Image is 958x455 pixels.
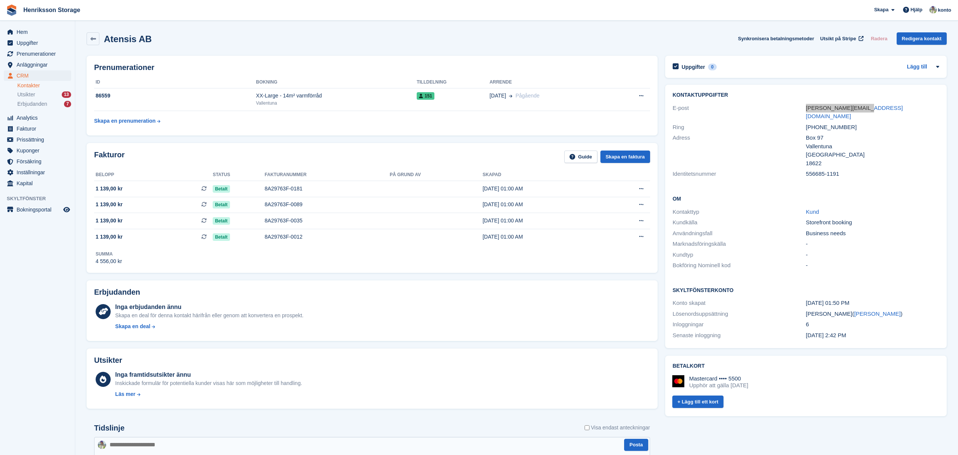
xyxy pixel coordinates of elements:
a: Läs mer [115,390,302,398]
div: Inskickade formulär för potentiella kunder visas här som möjligheter till handling. [115,379,302,387]
span: Anläggningar [17,59,62,70]
a: [PERSON_NAME][EMAIL_ADDRESS][DOMAIN_NAME] [806,105,903,120]
div: 4 556,00 kr [96,257,122,265]
div: 18622 [806,159,939,168]
a: meny [4,204,71,215]
a: Kund [806,208,819,215]
a: Skapa en faktura [600,151,650,163]
div: Identitetsnummer [673,170,806,178]
time: 2025-06-22 12:42:32 UTC [806,332,846,338]
a: menu [4,38,71,48]
div: 8A29763F-0181 [265,185,390,193]
a: Lägg till [907,63,927,72]
div: Kundkälla [673,218,806,227]
span: 1 139,00 kr [96,201,123,208]
a: Utsikter 13 [17,91,71,99]
span: Skyltfönster [7,195,75,202]
div: Inga erbjudanden ännu [115,303,303,312]
div: [DATE] 01:00 AM [483,233,603,241]
a: Förhandsgranska butik [62,205,71,214]
span: 1 139,00 kr [96,233,123,241]
span: konto [938,6,951,14]
img: stora-icon-8386f47178a22dfd0bd8f6a31ec36ba5ce8667c1dd55bd0f319d3a0aa187defe.svg [6,5,17,16]
div: - [806,240,939,248]
span: Inställningar [17,167,62,178]
a: menu [4,49,71,59]
span: ( ) [852,310,902,317]
a: Skapa en deal [115,323,303,330]
th: Tilldelning [417,76,489,88]
span: Utsikt på Stripe [820,35,856,43]
div: 7 [64,101,71,107]
a: [PERSON_NAME] [854,310,900,317]
div: Konto skapat [673,299,806,307]
a: Guide [564,151,597,163]
span: Erbjudanden [17,100,47,108]
a: menu [4,156,71,167]
span: Kapital [17,178,62,189]
span: Uppgifter [17,38,62,48]
div: Inloggningar [673,320,806,329]
h2: Fakturor [94,151,125,163]
th: Belopp [94,169,213,181]
th: ID [94,76,256,88]
div: 86559 [94,92,256,100]
th: Fakturanummer [265,169,390,181]
a: Erbjudanden 7 [17,100,71,108]
div: [DATE] 01:00 AM [483,185,603,193]
a: menu [4,145,71,156]
div: 556685-1191 [806,170,939,178]
div: XX-Large - 14m² varmförråd [256,92,417,100]
div: 8A29763F-0035 [265,217,390,225]
span: Prenumerationer [17,49,62,59]
th: Bokning [256,76,417,88]
span: Kuponger [17,145,62,156]
span: Betalt [213,233,230,241]
div: Business needs [806,229,939,238]
label: Visa endast anteckningar [585,424,650,432]
a: menu [4,70,71,81]
th: Status [213,169,265,181]
div: Storefront booking [806,218,939,227]
div: Skapa en deal [115,323,150,330]
div: - [806,251,939,259]
a: menu [4,113,71,123]
div: Skapa en prenumeration [94,117,155,125]
div: Box 97 [806,134,939,142]
a: Kontakter [17,82,71,89]
div: Ring [673,123,806,132]
a: Utsikt på Stripe [817,32,865,45]
a: menu [4,134,71,145]
span: Betalt [213,217,230,225]
div: - [806,261,939,270]
a: Redigera kontakt [897,32,947,45]
div: Vallentuna [256,100,417,107]
div: 6 [806,320,939,329]
div: [PERSON_NAME] [806,310,939,318]
button: Synkronisera betalningsmetoder [738,32,814,45]
span: Analytics [17,113,62,123]
span: Prissättning [17,134,62,145]
img: Mastercard Logotyp [672,375,684,387]
span: Bokningsportal [17,204,62,215]
span: Hjälp [911,6,923,14]
h2: Betalkort [673,363,939,369]
span: [DATE] [489,92,506,100]
div: Läs mer [115,390,136,398]
div: [DATE] 01:50 PM [806,299,939,307]
img: Daniel Axberg [929,6,937,14]
h2: Uppgifter [682,64,705,70]
h2: Utsikter [94,356,122,365]
div: 8A29763F-0089 [265,201,390,208]
h2: Skyltfönsterkonto [673,286,939,294]
span: CRM [17,70,62,81]
div: 13 [62,91,71,98]
div: Summa [96,251,122,257]
div: Bokföring Nominell kod [673,261,806,270]
div: [GEOGRAPHIC_DATA] [806,151,939,159]
div: 0 [708,64,717,70]
span: Pågående [515,93,539,99]
span: Hem [17,27,62,37]
h2: Prenumerationer [94,63,650,72]
h2: Om [673,195,939,202]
